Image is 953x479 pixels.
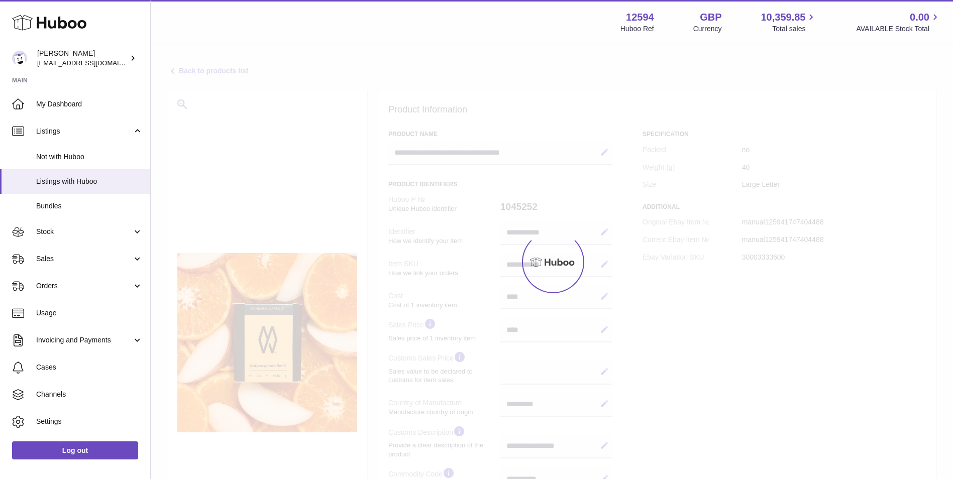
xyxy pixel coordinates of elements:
[36,417,143,426] span: Settings
[693,24,722,34] div: Currency
[761,11,805,24] span: 10,359.85
[761,11,817,34] a: 10,359.85 Total sales
[36,99,143,109] span: My Dashboard
[626,11,654,24] strong: 12594
[37,49,128,68] div: [PERSON_NAME]
[36,363,143,372] span: Cases
[910,11,929,24] span: 0.00
[12,51,27,66] img: internalAdmin-12594@internal.huboo.com
[36,177,143,186] span: Listings with Huboo
[36,281,132,291] span: Orders
[12,441,138,459] a: Log out
[856,24,941,34] span: AVAILABLE Stock Total
[37,59,148,67] span: [EMAIL_ADDRESS][DOMAIN_NAME]
[36,152,143,162] span: Not with Huboo
[772,24,817,34] span: Total sales
[700,11,721,24] strong: GBP
[856,11,941,34] a: 0.00 AVAILABLE Stock Total
[36,127,132,136] span: Listings
[36,227,132,236] span: Stock
[36,335,132,345] span: Invoicing and Payments
[620,24,654,34] div: Huboo Ref
[36,201,143,211] span: Bundles
[36,308,143,318] span: Usage
[36,254,132,264] span: Sales
[36,390,143,399] span: Channels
